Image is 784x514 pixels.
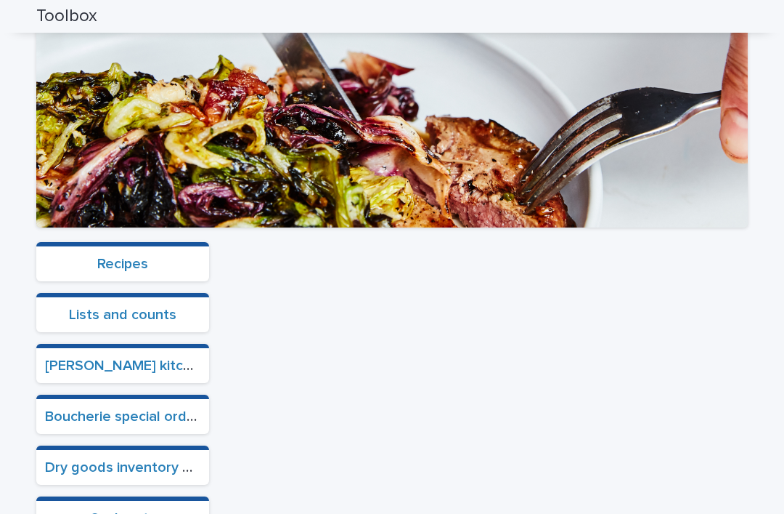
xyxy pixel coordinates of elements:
[97,257,148,271] a: Recipes
[69,308,176,322] a: Lists and counts
[45,409,208,424] a: Boucherie special orders
[45,460,266,475] a: Dry goods inventory and ordering
[45,358,267,373] a: [PERSON_NAME] kitchen ordering
[36,6,97,27] h2: Toolbox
